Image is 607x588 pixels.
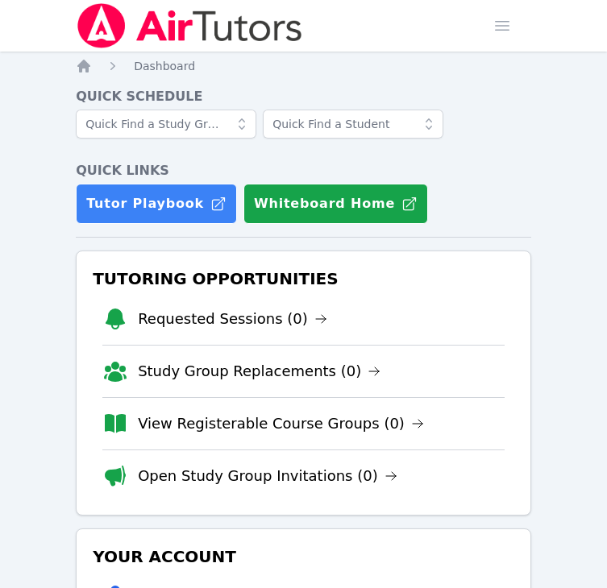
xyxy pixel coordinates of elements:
[76,161,531,180] h4: Quick Links
[138,360,380,383] a: Study Group Replacements (0)
[76,110,256,139] input: Quick Find a Study Group
[89,542,518,571] h3: Your Account
[76,184,237,224] a: Tutor Playbook
[138,412,424,435] a: View Registerable Course Groups (0)
[76,87,531,106] h4: Quick Schedule
[76,58,531,74] nav: Breadcrumb
[138,308,327,330] a: Requested Sessions (0)
[263,110,443,139] input: Quick Find a Student
[138,465,397,487] a: Open Study Group Invitations (0)
[76,3,304,48] img: Air Tutors
[89,264,518,293] h3: Tutoring Opportunities
[134,58,195,74] a: Dashboard
[243,184,428,224] button: Whiteboard Home
[134,60,195,72] span: Dashboard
